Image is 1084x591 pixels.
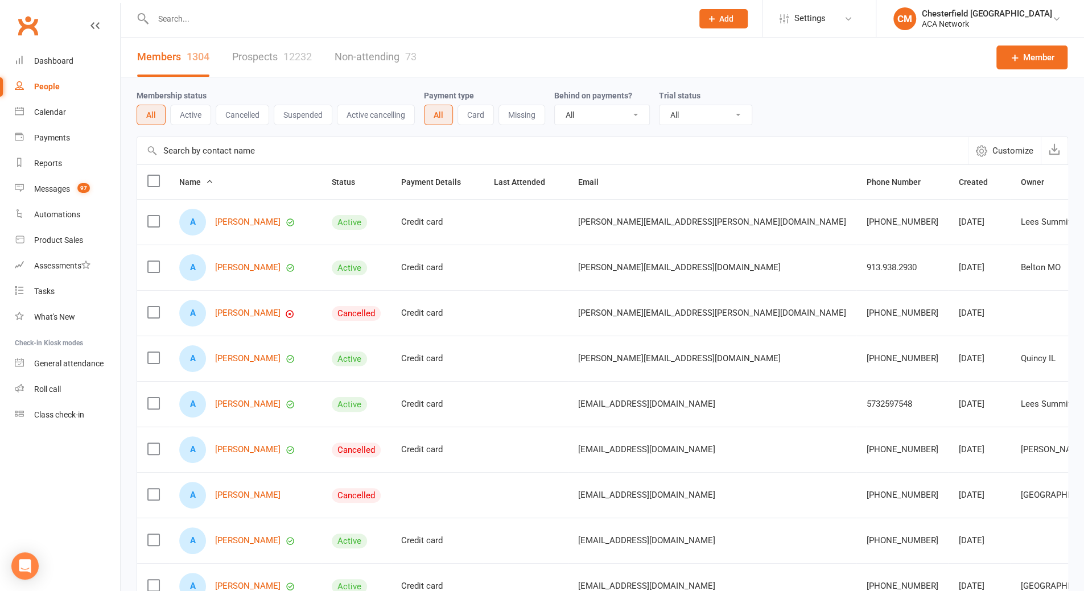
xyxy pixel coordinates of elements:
[179,482,206,509] div: AB
[401,308,473,318] div: Credit card
[401,581,473,591] div: Credit card
[137,91,207,100] label: Membership status
[34,56,73,65] div: Dashboard
[498,105,545,125] button: Missing
[867,399,938,409] div: 5732597548
[283,51,312,63] div: 12232
[150,11,685,27] input: Search...
[15,151,120,176] a: Reports
[992,144,1033,158] span: Customize
[867,445,938,454] div: [PHONE_NUMBER]
[719,14,733,23] span: Add
[554,91,632,100] label: Behind on payments?
[401,536,473,545] div: Credit card
[215,490,281,500] a: [PERSON_NAME]
[137,105,166,125] button: All
[405,51,417,63] div: 73
[424,105,453,125] button: All
[15,100,120,125] a: Calendar
[15,304,120,330] a: What's New
[215,399,281,409] a: [PERSON_NAME]
[179,436,206,463] div: Aarti
[401,445,473,454] div: Credit card
[34,108,66,117] div: Calendar
[215,263,281,272] a: [PERSON_NAME]
[401,177,473,187] span: Payment Details
[179,345,206,372] div: Aaron
[578,175,611,189] button: Email
[578,348,781,369] span: [PERSON_NAME][EMAIL_ADDRESS][DOMAIN_NAME]
[659,91,700,100] label: Trial status
[959,581,1000,591] div: [DATE]
[424,91,474,100] label: Payment type
[215,445,281,454] a: [PERSON_NAME]
[34,159,62,168] div: Reports
[794,6,826,31] span: Settings
[34,359,104,368] div: General attendance
[401,217,473,227] div: Credit card
[867,536,938,545] div: [PHONE_NUMBER]
[867,490,938,500] div: [PHONE_NUMBER]
[215,581,281,591] a: [PERSON_NAME]
[216,105,269,125] button: Cancelled
[187,51,209,63] div: 1304
[34,312,75,321] div: What's New
[968,137,1041,164] button: Customize
[332,352,367,366] div: Active
[959,177,1000,187] span: Created
[959,308,1000,318] div: [DATE]
[179,209,206,235] div: Aaron
[922,19,1052,29] div: ACA Network
[337,105,415,125] button: Active cancelling
[867,581,938,591] div: [PHONE_NUMBER]
[1023,51,1054,64] span: Member
[959,354,1000,363] div: [DATE]
[332,306,381,321] div: Cancelled
[332,261,367,275] div: Active
[15,74,120,100] a: People
[867,263,938,272] div: 913.938.2930
[578,530,715,551] span: [EMAIL_ADDRESS][DOMAIN_NAME]
[401,399,473,409] div: Credit card
[959,217,1000,227] div: [DATE]
[332,443,381,457] div: Cancelled
[335,38,417,77] a: Non-attending73
[15,48,120,74] a: Dashboard
[959,445,1000,454] div: [DATE]
[179,527,206,554] div: Abbie
[274,105,332,125] button: Suspended
[1021,175,1057,189] button: Owner
[215,354,281,363] a: [PERSON_NAME]
[15,176,120,202] a: Messages 97
[34,261,90,270] div: Assessments
[34,410,84,419] div: Class check-in
[867,175,933,189] button: Phone Number
[578,211,846,233] span: [PERSON_NAME][EMAIL_ADDRESS][PERSON_NAME][DOMAIN_NAME]
[215,217,281,227] a: [PERSON_NAME]
[457,105,494,125] button: Card
[34,235,83,245] div: Product Sales
[179,300,206,327] div: Aaron
[15,351,120,377] a: General attendance kiosk mode
[179,391,206,418] div: Aaron
[137,137,968,164] input: Search by contact name
[699,9,748,28] button: Add
[215,536,281,545] a: [PERSON_NAME]
[494,177,558,187] span: Last Attended
[332,215,367,230] div: Active
[34,210,80,219] div: Automations
[332,488,381,503] div: Cancelled
[959,175,1000,189] button: Created
[332,177,368,187] span: Status
[137,38,209,77] a: Members1304
[401,263,473,272] div: Credit card
[401,354,473,363] div: Credit card
[179,177,213,187] span: Name
[578,439,715,460] span: [EMAIL_ADDRESS][DOMAIN_NAME]
[34,184,70,193] div: Messages
[578,257,781,278] span: [PERSON_NAME][EMAIL_ADDRESS][DOMAIN_NAME]
[332,397,367,412] div: Active
[34,133,70,142] div: Payments
[15,279,120,304] a: Tasks
[170,105,211,125] button: Active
